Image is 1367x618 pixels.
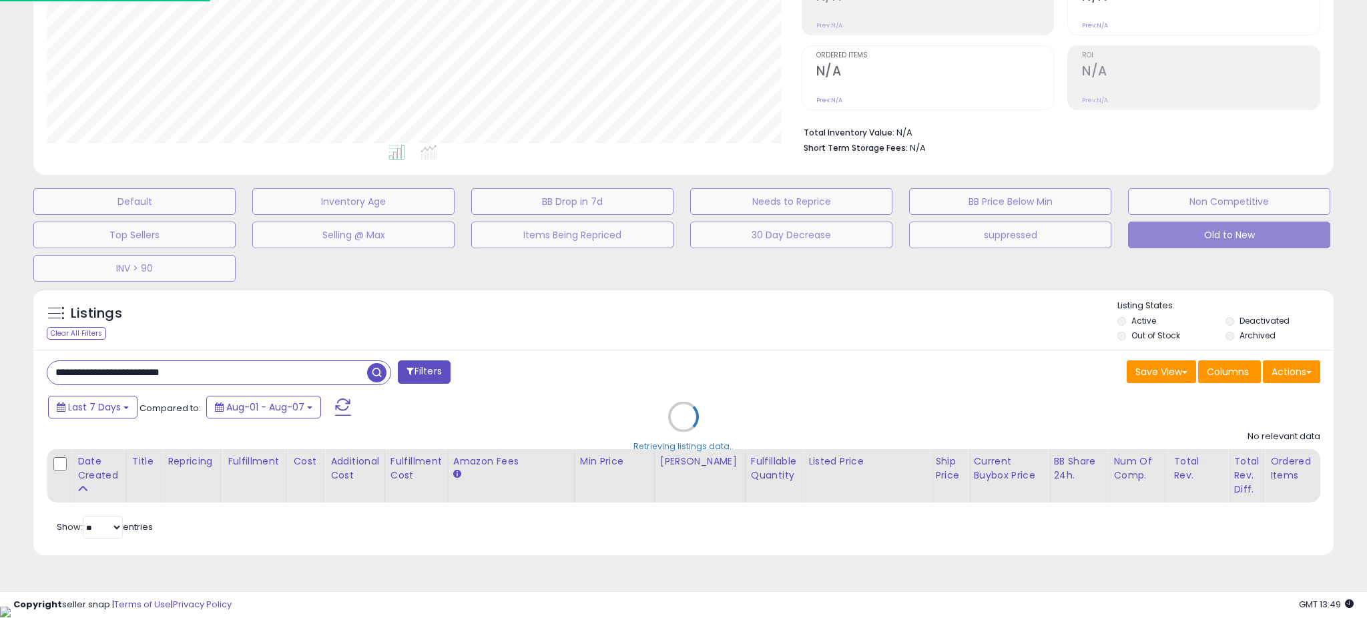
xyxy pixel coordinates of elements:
button: BB Drop in 7d [471,188,673,215]
button: BB Price Below Min [909,188,1111,215]
span: N/A [910,141,926,154]
span: Ordered Items [816,52,1054,59]
h2: N/A [1082,63,1320,81]
b: Total Inventory Value: [804,127,894,138]
button: Inventory Age [252,188,455,215]
span: 2025-08-15 13:49 GMT [1299,598,1354,611]
a: Privacy Policy [173,598,232,611]
button: Top Sellers [33,222,236,248]
h2: N/A [816,63,1054,81]
button: Selling @ Max [252,222,455,248]
button: Old to New [1128,222,1330,248]
small: Prev: N/A [816,21,842,29]
button: Non Competitive [1128,188,1330,215]
div: Retrieving listings data.. [633,440,734,452]
button: INV > 90 [33,255,236,282]
div: seller snap | | [13,599,232,611]
span: ROI [1082,52,1320,59]
small: Prev: N/A [816,96,842,104]
button: suppressed [909,222,1111,248]
li: N/A [804,123,1311,139]
button: Items Being Repriced [471,222,673,248]
a: Terms of Use [114,598,171,611]
strong: Copyright [13,598,62,611]
small: Prev: N/A [1082,96,1108,104]
button: Default [33,188,236,215]
b: Short Term Storage Fees: [804,142,908,153]
button: Needs to Reprice [690,188,892,215]
small: Prev: N/A [1082,21,1108,29]
button: 30 Day Decrease [690,222,892,248]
